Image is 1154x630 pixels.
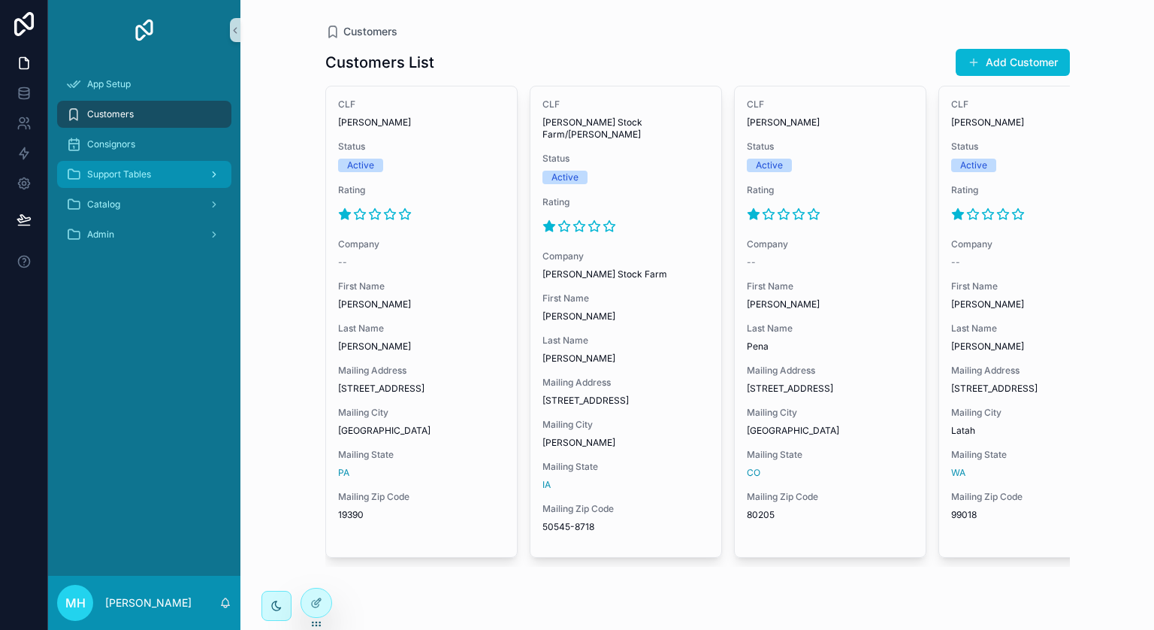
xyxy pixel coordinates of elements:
[747,184,914,196] span: Rating
[87,78,131,90] span: App Setup
[338,341,505,353] span: [PERSON_NAME]
[57,161,231,188] a: Support Tables
[951,341,1118,353] span: [PERSON_NAME]
[551,171,579,184] div: Active
[338,467,349,479] a: PA
[542,461,709,473] span: Mailing State
[65,594,86,612] span: MH
[951,280,1118,292] span: First Name
[747,365,914,377] span: Mailing Address
[951,407,1118,419] span: Mailing City
[951,491,1118,503] span: Mailing Zip Code
[542,395,709,407] span: [STREET_ADDRESS]
[338,509,505,521] span: 19390
[132,18,156,42] img: App logo
[747,467,760,479] a: CO
[87,168,151,180] span: Support Tables
[325,86,518,558] a: CLF[PERSON_NAME]StatusActiveRatingCompany--First Name[PERSON_NAME]Last Name[PERSON_NAME]Mailing A...
[951,323,1118,335] span: Last Name
[338,117,505,129] span: [PERSON_NAME]
[956,49,1070,76] button: Add Customer
[48,60,240,268] div: scrollable content
[87,108,134,120] span: Customers
[338,407,505,419] span: Mailing City
[734,86,926,558] a: CLF[PERSON_NAME]StatusActiveRatingCompany--First Name[PERSON_NAME]Last NamePenaMailing Address[ST...
[747,238,914,250] span: Company
[747,491,914,503] span: Mailing Zip Code
[338,425,505,437] span: [GEOGRAPHIC_DATA]
[542,479,551,491] a: IA
[542,268,709,280] span: [PERSON_NAME] Stock Farm
[338,256,347,268] span: --
[747,323,914,335] span: Last Name
[338,184,505,196] span: Rating
[57,71,231,98] a: App Setup
[530,86,722,558] a: CLF[PERSON_NAME] Stock Farm/[PERSON_NAME]StatusActiveRatingCompany[PERSON_NAME] Stock FarmFirst N...
[338,449,505,461] span: Mailing State
[338,141,505,153] span: Status
[338,365,505,377] span: Mailing Address
[338,98,505,111] span: CLF
[951,425,1118,437] span: Latah
[938,86,1131,558] a: CLF[PERSON_NAME]StatusActiveRatingCompany--First Name[PERSON_NAME]Last Name[PERSON_NAME]Mailing A...
[747,98,914,111] span: CLF
[347,159,374,172] div: Active
[951,117,1118,129] span: [PERSON_NAME]
[338,238,505,250] span: Company
[747,407,914,419] span: Mailing City
[87,138,135,150] span: Consignors
[338,298,505,310] span: [PERSON_NAME]
[951,509,1118,521] span: 99018
[951,238,1118,250] span: Company
[87,198,120,211] span: Catalog
[747,298,914,310] span: [PERSON_NAME]
[542,503,709,515] span: Mailing Zip Code
[542,377,709,389] span: Mailing Address
[951,184,1118,196] span: Rating
[542,292,709,304] span: First Name
[747,383,914,395] span: [STREET_ADDRESS]
[747,141,914,153] span: Status
[57,221,231,248] a: Admin
[747,449,914,461] span: Mailing State
[747,280,914,292] span: First Name
[338,323,505,335] span: Last Name
[542,437,709,449] span: [PERSON_NAME]
[960,159,987,172] div: Active
[542,117,709,141] span: [PERSON_NAME] Stock Farm/[PERSON_NAME]
[325,24,397,39] a: Customers
[747,341,914,353] span: Pena
[542,335,709,347] span: Last Name
[951,365,1118,377] span: Mailing Address
[542,98,709,111] span: CLF
[747,256,756,268] span: --
[951,141,1118,153] span: Status
[542,153,709,165] span: Status
[343,24,397,39] span: Customers
[57,131,231,158] a: Consignors
[756,159,783,172] div: Active
[951,98,1118,111] span: CLF
[542,310,709,323] span: [PERSON_NAME]
[87,229,114,241] span: Admin
[105,595,192,610] p: [PERSON_NAME]
[325,52,434,73] h1: Customers List
[542,196,709,208] span: Rating
[951,449,1118,461] span: Mailing State
[542,353,709,365] span: [PERSON_NAME]
[338,280,505,292] span: First Name
[747,117,914,129] span: [PERSON_NAME]
[338,491,505,503] span: Mailing Zip Code
[57,101,231,128] a: Customers
[951,467,965,479] a: WA
[57,191,231,218] a: Catalog
[542,250,709,262] span: Company
[747,425,914,437] span: [GEOGRAPHIC_DATA]
[338,383,505,395] span: [STREET_ADDRESS]
[542,521,709,533] span: 50545-8718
